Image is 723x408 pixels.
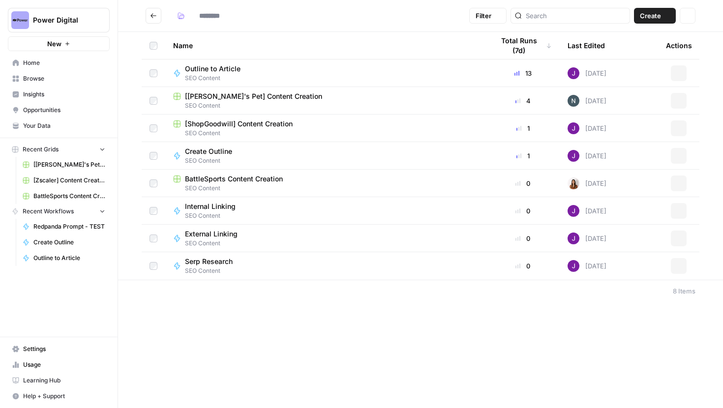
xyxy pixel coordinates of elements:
button: Create [634,8,676,24]
div: 4 [494,96,552,106]
div: 0 [494,206,552,216]
span: Outline to Article [185,64,241,74]
span: Serp Research [185,257,233,266]
a: Create OutlineSEO Content [173,146,478,165]
span: Power Digital [33,15,92,25]
span: Create Outline [185,146,232,156]
a: [Zscaler] Content Creation [18,173,110,188]
a: Outline to Article [18,250,110,266]
img: nj1ssy6o3lyd6ijko0eoja4aphzn [568,122,579,134]
span: Recent Grids [23,145,59,154]
span: BattleSports Content Creation [185,174,283,184]
span: Insights [23,90,105,99]
span: Help + Support [23,392,105,401]
a: [ShopGoodwill] Content CreationSEO Content [173,119,478,138]
span: Your Data [23,121,105,130]
div: Total Runs (7d) [494,32,552,59]
span: [[PERSON_NAME]'s Pet] Content Creation [185,91,322,101]
div: Actions [666,32,692,59]
div: [DATE] [568,67,606,79]
span: [[PERSON_NAME]'s Pet] Content Creation [33,160,105,169]
span: Browse [23,74,105,83]
div: Name [173,32,478,59]
span: Filter [476,11,491,21]
span: SEO Content [173,184,478,193]
span: Outline to Article [33,254,105,262]
div: 8 Items [673,286,695,296]
a: Redpanda Prompt - TEST [18,219,110,234]
img: nj1ssy6o3lyd6ijko0eoja4aphzn [568,205,579,217]
img: nj1ssy6o3lyd6ijko0eoja4aphzn [568,150,579,162]
div: 1 [494,151,552,161]
button: Recent Workflows [8,204,110,219]
a: Opportunities [8,102,110,118]
span: Redpanda Prompt - TEST [33,222,105,231]
img: nj1ssy6o3lyd6ijko0eoja4aphzn [568,233,579,244]
div: [DATE] [568,95,606,107]
a: Settings [8,341,110,357]
div: [DATE] [568,233,606,244]
button: Recent Grids [8,142,110,157]
div: 0 [494,233,552,243]
button: Workspace: Power Digital [8,8,110,32]
input: Search [526,11,626,21]
a: Your Data [8,118,110,134]
span: SEO Content [185,266,241,275]
span: Settings [23,345,105,353]
button: Go back [146,8,161,24]
a: [[PERSON_NAME]'s Pet] Content CreationSEO Content [173,91,478,110]
span: SEO Content [173,101,478,110]
span: Recent Workflows [23,207,74,216]
div: 13 [494,68,552,78]
a: BattleSports Content CreationSEO Content [173,174,478,193]
span: Home [23,58,105,67]
a: Internal LinkingSEO Content [173,202,478,220]
span: External Linking [185,229,238,239]
span: New [47,39,61,49]
img: nj1ssy6o3lyd6ijko0eoja4aphzn [568,260,579,272]
a: [[PERSON_NAME]'s Pet] Content Creation [18,157,110,173]
a: Usage [8,357,110,373]
button: Help + Support [8,388,110,404]
div: Last Edited [568,32,605,59]
a: Serp ResearchSEO Content [173,257,478,275]
a: Learning Hub [8,373,110,388]
span: SEO Content [185,239,245,248]
span: BattleSports Content Creation [33,192,105,201]
div: 0 [494,178,552,188]
div: [DATE] [568,150,606,162]
div: [DATE] [568,177,606,189]
span: SEO Content [173,129,478,138]
span: SEO Content [185,211,243,220]
span: SEO Content [185,74,248,83]
span: Usage [23,360,105,369]
span: [ShopGoodwill] Content Creation [185,119,293,129]
button: Filter [469,8,507,24]
div: [DATE] [568,122,606,134]
span: Create Outline [33,238,105,247]
span: Create [640,11,661,21]
img: p1bzgn1ftddsb7e41hei5th8zhkm [568,177,579,189]
img: Power Digital Logo [11,11,29,29]
a: Create Outline [18,234,110,250]
span: Internal Linking [185,202,236,211]
a: External LinkingSEO Content [173,229,478,248]
a: BattleSports Content Creation [18,188,110,204]
div: [DATE] [568,260,606,272]
a: Outline to ArticleSEO Content [173,64,478,83]
span: SEO Content [185,156,240,165]
img: mfx9qxiwvwbk9y2m949wqpoopau8 [568,95,579,107]
span: [Zscaler] Content Creation [33,176,105,185]
a: Browse [8,71,110,87]
a: Home [8,55,110,71]
span: Opportunities [23,106,105,115]
div: 1 [494,123,552,133]
div: [DATE] [568,205,606,217]
span: Learning Hub [23,376,105,385]
img: nj1ssy6o3lyd6ijko0eoja4aphzn [568,67,579,79]
button: New [8,36,110,51]
div: 0 [494,261,552,271]
a: Insights [8,87,110,102]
